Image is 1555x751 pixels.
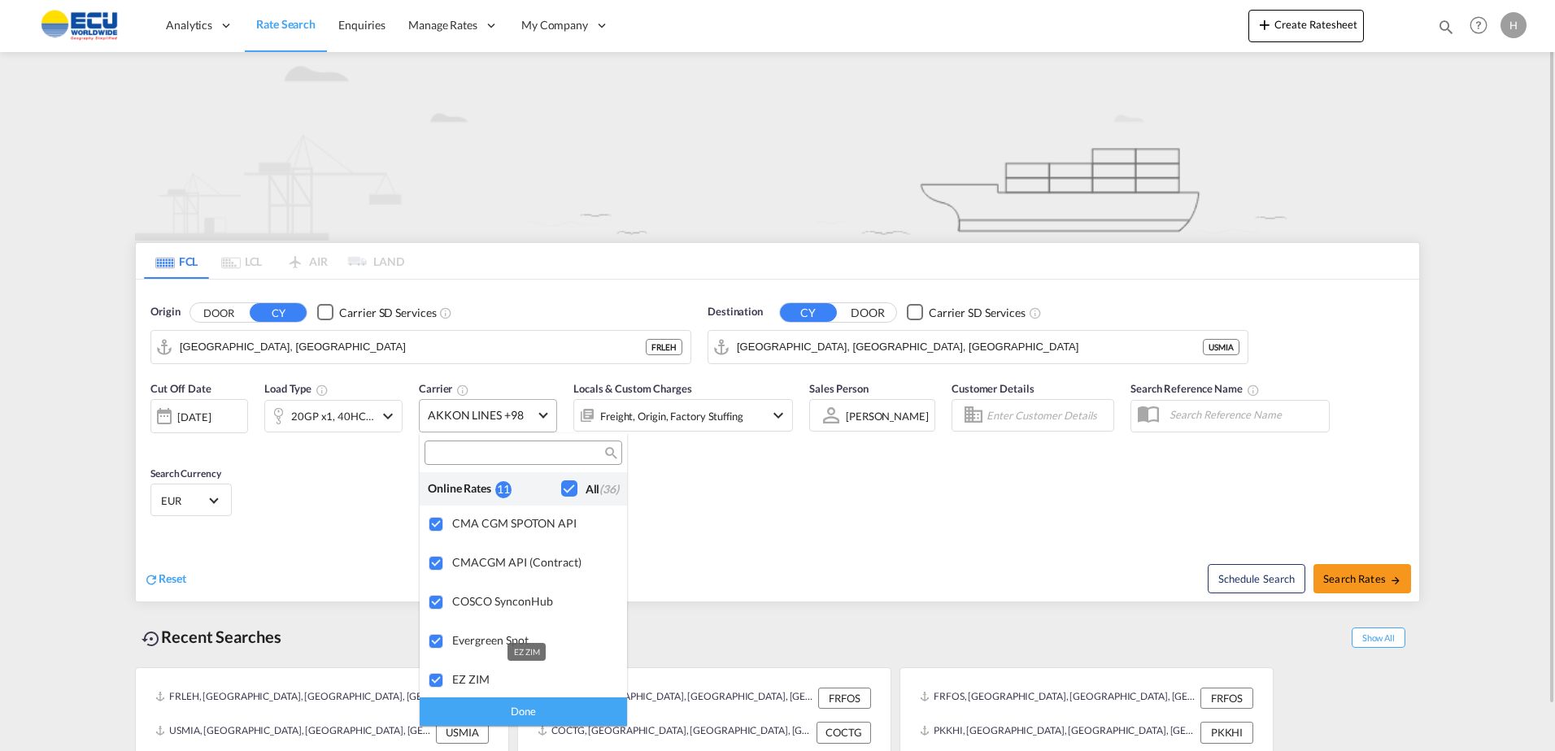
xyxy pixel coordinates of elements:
div: EZ ZIM [452,672,614,686]
div: CMA CGM SPOTON API [452,516,614,530]
div: Evergreen Spot [452,633,614,647]
div: 11 [495,481,512,498]
md-icon: icon-magnify [603,447,616,459]
div: Online Rates [428,480,495,497]
div: Done [420,697,627,726]
md-tooltip: EZ ZIM [507,643,546,661]
div: All [586,481,619,497]
div: COSCO SynconHub [452,594,614,608]
span: (36) [599,482,619,496]
md-checkbox: Checkbox No Ink [561,480,619,497]
div: CMACGM API (Contract) [452,555,614,569]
